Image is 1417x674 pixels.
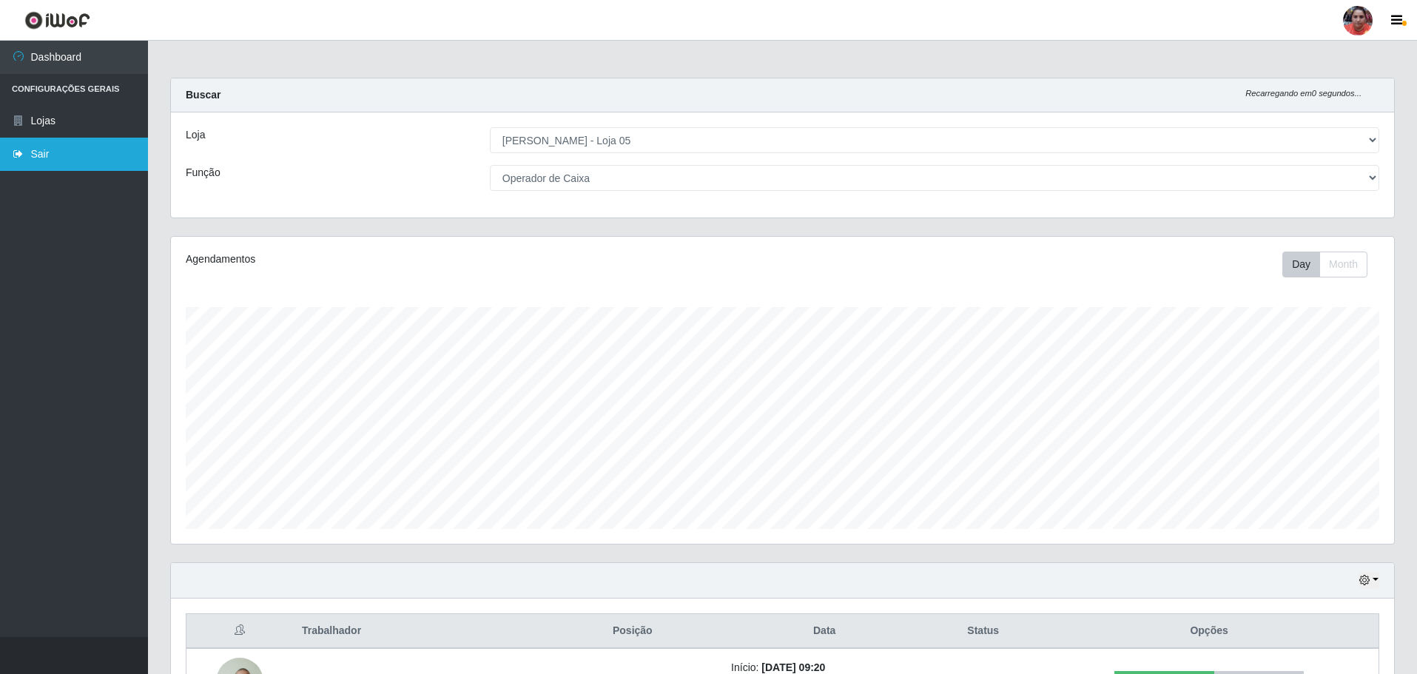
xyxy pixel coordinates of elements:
[761,661,825,673] time: [DATE] 09:20
[1282,252,1379,277] div: Toolbar with button groups
[722,614,926,649] th: Data
[1282,252,1320,277] button: Day
[186,89,221,101] strong: Buscar
[543,614,722,649] th: Posição
[186,165,221,181] label: Função
[1282,252,1367,277] div: First group
[926,614,1040,649] th: Status
[24,11,90,30] img: CoreUI Logo
[1319,252,1367,277] button: Month
[1040,614,1379,649] th: Opções
[186,252,670,267] div: Agendamentos
[1245,89,1362,98] i: Recarregando em 0 segundos...
[186,127,205,143] label: Loja
[293,614,543,649] th: Trabalhador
